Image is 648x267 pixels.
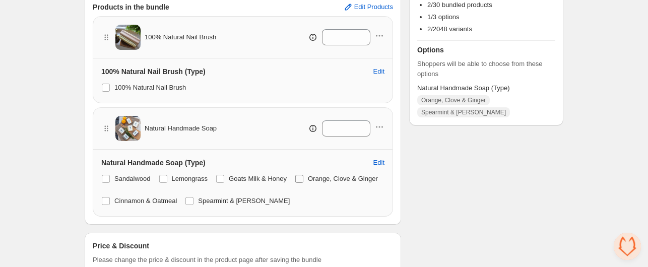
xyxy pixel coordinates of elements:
span: 2/2048 variants [427,25,472,33]
h3: Natural Handmade Soap (Type) [101,158,206,168]
button: Edit [367,63,391,80]
span: Lemongrass [172,175,208,182]
span: Cinnamon & Oatmeal [114,197,177,205]
span: 1/3 options [427,13,460,21]
span: Edit [373,68,384,76]
span: Spearmint & [PERSON_NAME] [198,197,290,205]
span: Natural Handmade Soap (Type) [417,83,555,93]
span: Please change the price & discount in the product page after saving the bundle [93,255,321,265]
span: Edit Products [354,3,393,11]
span: Sandalwood [114,175,151,182]
img: Natural Handmade Soap [115,116,141,141]
span: Natural Handmade Soap [145,123,217,133]
span: Shoppers will be able to choose from these options [417,59,555,79]
h3: Price & Discount [93,241,149,251]
h3: 100% Natural Nail Brush (Type) [101,66,206,77]
span: Spearmint & [PERSON_NAME] [421,108,506,116]
span: Edit [373,159,384,167]
span: Goats Milk & Honey [229,175,287,182]
h3: Products in the bundle [93,2,169,12]
span: 100% Natural Nail Brush [145,32,216,42]
span: Orange, Clove & Ginger [308,175,378,182]
span: 2/30 bundled products [427,1,492,9]
h3: Options [417,45,555,55]
div: Open chat [614,233,641,260]
span: 100% Natural Nail Brush [114,84,186,91]
span: Orange, Clove & Ginger [421,96,486,104]
img: 100% Natural Nail Brush [115,25,141,50]
button: Edit [367,155,391,171]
